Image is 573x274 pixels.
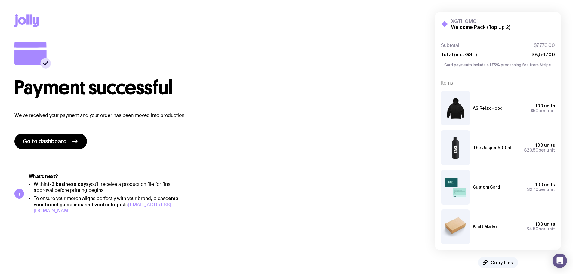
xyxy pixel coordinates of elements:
span: 100 units [536,143,555,148]
span: $4.50 [526,226,538,231]
h3: Kraft Mailer [473,224,498,229]
a: Go to dashboard [14,134,87,149]
h3: XGTHQMO1 [451,18,510,24]
span: Subtotal [441,42,459,48]
h3: The Jasper 500ml [473,145,511,150]
h3: AS Relax Hood [473,106,503,111]
span: $7,770.00 [534,42,555,48]
a: [EMAIL_ADDRESS][DOMAIN_NAME] [34,202,171,214]
strong: email your brand guidelines and vector logos [34,195,181,207]
span: Copy Link [491,260,513,266]
span: Total (inc. GST) [441,51,477,57]
h2: Welcome Pack (Top Up 2) [451,24,510,30]
span: Go to dashboard [23,138,66,145]
span: $20.50 [524,148,538,152]
span: per unit [530,108,555,113]
strong: 1-3 business days [48,181,89,187]
h4: Items [441,80,555,86]
span: 100 units [536,103,555,108]
p: Card payments include a 1.75% processing fee from Stripe. [441,62,555,68]
h5: What’s next? [29,174,188,180]
span: per unit [526,226,555,231]
span: 100 units [536,182,555,187]
li: To ensure your merch aligns perfectly with your brand, please to [34,195,188,214]
h1: Payment successful [14,78,408,97]
span: 100 units [536,222,555,226]
span: $50 [530,108,538,113]
span: per unit [527,187,555,192]
span: $2.70 [527,187,538,192]
button: Copy Link [478,257,518,268]
div: Open Intercom Messenger [553,254,567,268]
li: Within you'll receive a production file for final approval before printing begins. [34,181,188,193]
p: We’ve received your payment and your order has been moved into production. [14,112,408,119]
span: $8,547.00 [531,51,555,57]
span: per unit [524,148,555,152]
h3: Custom Card [473,185,500,189]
